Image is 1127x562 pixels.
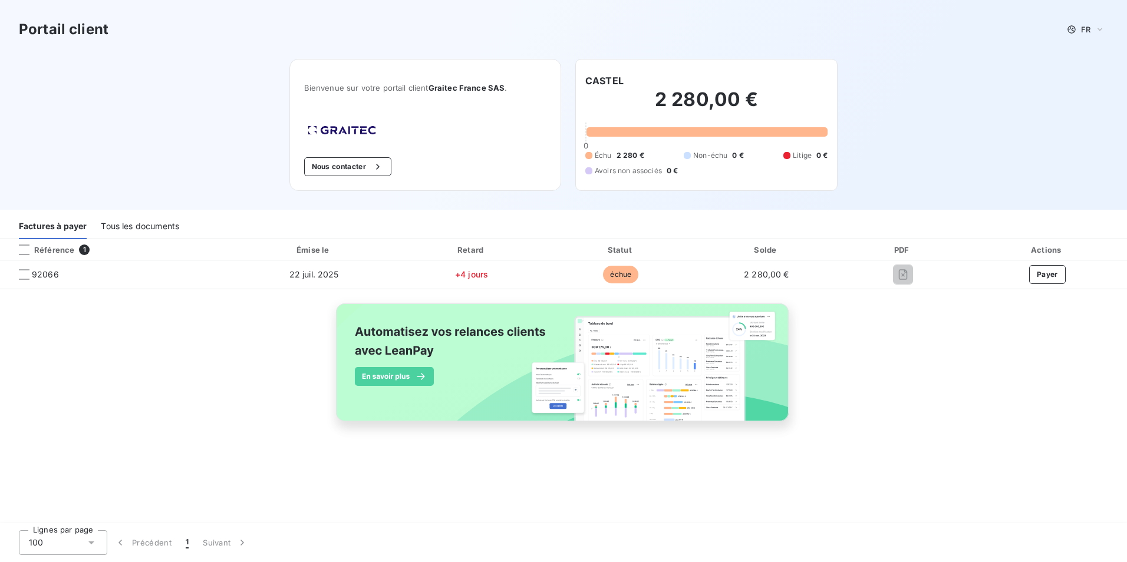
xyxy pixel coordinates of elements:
img: banner [325,296,802,441]
div: Actions [970,244,1125,256]
div: Factures à payer [19,214,87,239]
span: 0 € [667,166,678,176]
h2: 2 280,00 € [585,88,828,123]
button: Payer [1029,265,1066,284]
button: Nous contacter [304,157,391,176]
span: Bienvenue sur votre portail client . [304,83,546,92]
div: Solde [697,244,836,256]
img: Company logo [304,122,380,138]
span: échue [603,266,638,283]
button: Précédent [107,530,179,555]
span: 2 280,00 € [744,269,789,279]
span: 0 € [732,150,743,161]
span: 92066 [32,269,59,280]
h6: CASTEL [585,74,624,88]
span: 0 € [816,150,828,161]
div: Statut [549,244,692,256]
span: Litige [793,150,812,161]
span: 1 [79,244,90,255]
div: PDF [841,244,965,256]
span: +4 jours [455,269,488,279]
span: 2 280 € [617,150,644,161]
span: 100 [29,537,43,548]
span: Non-échu [693,150,727,161]
span: Graitec France SAS [429,83,505,92]
div: Référence [9,244,74,255]
span: 1 [186,537,189,548]
div: Retard [398,244,545,256]
span: Avoirs non associés [595,166,662,176]
div: Émise le [234,244,394,256]
span: Échu [595,150,612,161]
span: FR [1081,25,1090,34]
button: Suivant [196,530,255,555]
span: 0 [584,141,588,150]
button: 1 [179,530,196,555]
span: 22 juil. 2025 [289,269,339,279]
div: Tous les documents [101,214,179,239]
h3: Portail client [19,19,108,40]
